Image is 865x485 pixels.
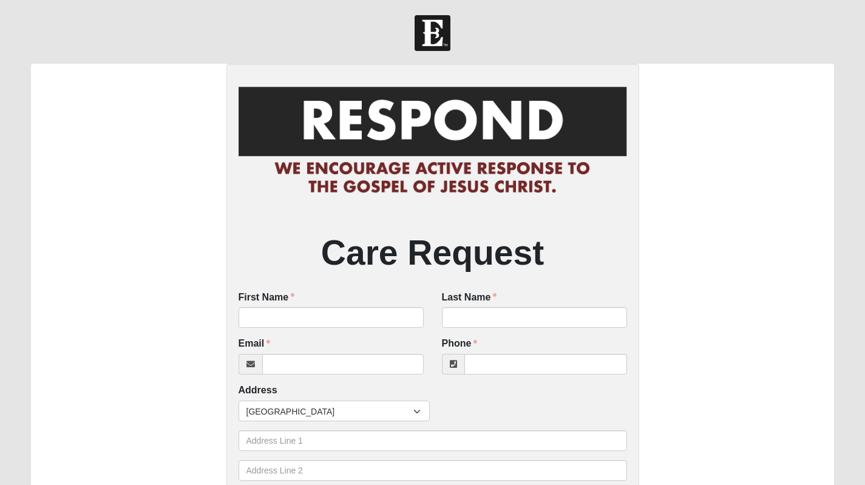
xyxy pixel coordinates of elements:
[239,232,627,273] h2: Care Request
[239,76,627,206] img: RespondCardHeader.png
[239,337,271,351] label: Email
[239,384,277,398] label: Address
[239,291,295,305] label: First Name
[442,291,497,305] label: Last Name
[442,337,478,351] label: Phone
[415,15,450,51] img: Church of Eleven22 Logo
[239,460,627,481] input: Address Line 2
[239,430,627,451] input: Address Line 1
[246,401,413,422] span: [GEOGRAPHIC_DATA]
